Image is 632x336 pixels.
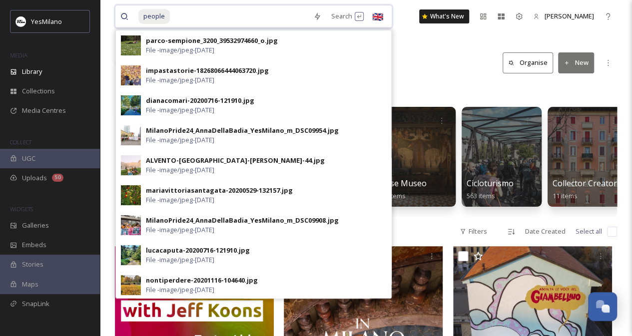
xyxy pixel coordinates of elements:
[553,179,621,200] a: Collector Creators11 items
[121,155,141,175] img: ALVENTO-MONZA-CHIARA-REDASCHI-44.jpg
[146,96,254,105] div: dianacomari-20200716-121910.jpg
[381,178,427,189] span: Case Museo
[467,178,514,189] span: Cicloturismo
[22,299,49,309] span: SnapLink
[146,126,339,135] div: MilanoPride24_AnnaDellaBadia_YesMilano_m_DSC09954.jpg
[121,125,141,145] img: e9aeeb38-ad4e-49ed-9bfa-865e959a0031.jpg
[121,65,141,85] img: 3f40bb89-6031-43ad-9c00-cb8784f804f5.jpg
[121,35,141,55] img: parco-sempione_3200_39532974660_o.jpg
[22,173,47,183] span: Uploads
[10,51,27,59] span: MEDIA
[146,165,214,175] span: File - image/jpeg - [DATE]
[146,255,214,265] span: File - image/jpeg - [DATE]
[146,45,214,55] span: File - image/jpeg - [DATE]
[553,191,578,200] span: 11 items
[528,6,599,26] a: [PERSON_NAME]
[467,191,495,200] span: 563 items
[146,285,214,295] span: File - image/jpeg - [DATE]
[503,52,558,73] a: Organise
[419,9,469,23] a: What's New
[22,280,38,289] span: Maps
[22,86,55,96] span: Collections
[115,227,138,236] span: 132 file s
[10,138,31,146] span: COLLECT
[121,275,141,295] img: nontiperdere-20201116-104640.jpg
[146,66,269,75] div: impastastorie-18268066444063720.jpg
[121,185,141,205] img: 19a7e53d169eaaf823aaa6df7524d62faab81bcd24bec9cef1529077098c1265.jpg
[146,156,325,165] div: ALVENTO-[GEOGRAPHIC_DATA]-[PERSON_NAME]-44.jpg
[121,95,141,115] img: f9b731cde6bf1251dcb1b0148fe0ae76c1b3d573b9f5eac4ff4b84f9806a5f50.jpg
[381,179,427,200] a: Case Museo54 items
[31,17,62,26] span: YesMilano
[381,191,406,200] span: 54 items
[52,174,63,182] div: 50
[10,205,33,213] span: WIDGETS
[22,240,46,250] span: Embeds
[146,225,214,235] span: File - image/jpeg - [DATE]
[576,227,602,236] span: Select all
[146,216,339,225] div: MilanoPride24_AnnaDellaBadia_YesMilano_m_DSC09908.jpg
[146,246,250,255] div: lucacaputa-20200716-121910.jpg
[520,222,571,241] div: Date Created
[326,6,369,26] div: Search
[146,276,258,285] div: nontiperdere-20201116-104640.jpg
[146,135,214,145] span: File - image/jpeg - [DATE]
[146,36,278,45] div: parco-sempione_3200_39532974660_o.jpg
[553,178,621,189] span: Collector Creators
[138,9,170,23] span: people
[121,245,141,265] img: df6bf8c837e7c5babcc5e32ead314733b6a6f98326ec9be516324b66d87db1ad.jpg
[545,11,594,20] span: [PERSON_NAME]
[146,186,293,195] div: mariavittoriasantagata-20200529-132157.jpg
[369,7,387,25] div: 🇬🇧
[22,106,66,115] span: Media Centres
[146,75,214,85] span: File - image/jpeg - [DATE]
[455,222,492,241] div: Filters
[22,260,43,269] span: Stories
[146,195,214,205] span: File - image/jpeg - [DATE]
[558,52,594,73] button: New
[121,215,141,235] img: aecab7e4-1c03-4936-9c49-1c21f52fbaf5.jpg
[16,16,26,26] img: Logo%20YesMilano%40150x.png
[146,105,214,115] span: File - image/jpeg - [DATE]
[22,154,35,163] span: UGC
[22,67,42,76] span: Library
[467,179,514,200] a: Cicloturismo563 items
[22,221,49,230] span: Galleries
[503,52,553,73] button: Organise
[588,292,617,321] button: Open Chat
